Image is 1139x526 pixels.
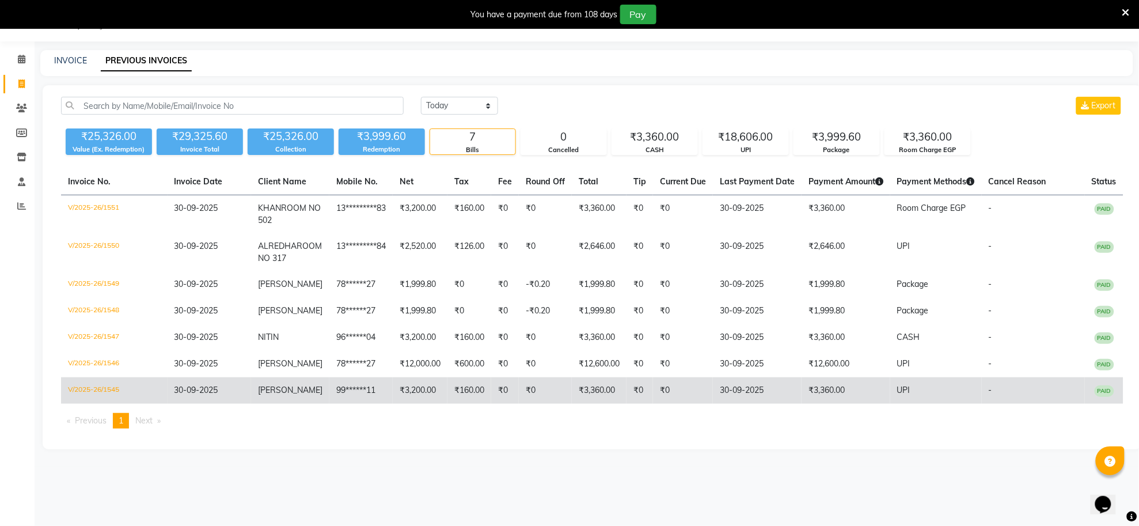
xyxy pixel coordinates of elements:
[258,332,279,342] span: NITIN
[491,298,519,324] td: ₹0
[61,324,168,351] td: V/2025-26/1547
[61,351,168,377] td: V/2025-26/1546
[68,176,111,187] span: Invoice No.
[1095,332,1114,344] span: PAID
[519,377,572,404] td: ₹0
[1095,241,1114,253] span: PAID
[802,377,890,404] td: ₹3,360.00
[393,324,447,351] td: ₹3,200.00
[653,233,713,271] td: ₹0
[519,324,572,351] td: ₹0
[339,128,425,145] div: ₹3,999.60
[572,233,627,271] td: ₹2,646.00
[653,324,713,351] td: ₹0
[258,203,321,225] span: ROOM NO 502
[174,385,218,395] span: 30-09-2025
[447,351,491,377] td: ₹600.00
[897,358,910,369] span: UPI
[572,324,627,351] td: ₹3,360.00
[258,203,281,213] span: KHAN
[572,298,627,324] td: ₹1,999.80
[393,271,447,298] td: ₹1,999.80
[258,305,322,316] span: [PERSON_NAME]
[258,385,322,395] span: [PERSON_NAME]
[897,279,929,289] span: Package
[802,271,890,298] td: ₹1,999.80
[660,176,706,187] span: Current Due
[258,176,306,187] span: Client Name
[519,298,572,324] td: -₹0.20
[393,298,447,324] td: ₹1,999.80
[802,298,890,324] td: ₹1,999.80
[653,377,713,404] td: ₹0
[572,195,627,234] td: ₹3,360.00
[400,176,413,187] span: Net
[802,324,890,351] td: ₹3,360.00
[491,233,519,271] td: ₹0
[627,233,653,271] td: ₹0
[713,377,802,404] td: 30-09-2025
[174,305,218,316] span: 30-09-2025
[633,176,646,187] span: Tip
[627,195,653,234] td: ₹0
[989,305,992,316] span: -
[653,351,713,377] td: ₹0
[713,233,802,271] td: 30-09-2025
[802,233,890,271] td: ₹2,646.00
[989,332,992,342] span: -
[989,385,992,395] span: -
[620,5,656,24] button: Pay
[521,145,606,155] div: Cancelled
[1095,279,1114,291] span: PAID
[248,145,334,154] div: Collection
[174,176,223,187] span: Invoice Date
[713,351,802,377] td: 30-09-2025
[1092,100,1116,111] span: Export
[1095,203,1114,215] span: PAID
[989,358,992,369] span: -
[447,298,491,324] td: ₹0
[174,358,218,369] span: 30-09-2025
[471,9,618,21] div: You have a payment due from 108 days
[336,176,378,187] span: Mobile No.
[498,176,512,187] span: Fee
[447,271,491,298] td: ₹0
[430,129,515,145] div: 7
[703,145,788,155] div: UPI
[713,195,802,234] td: 30-09-2025
[885,129,970,145] div: ₹3,360.00
[897,203,966,213] span: Room Charge EGP
[720,176,795,187] span: Last Payment Date
[519,351,572,377] td: ₹0
[808,176,883,187] span: Payment Amount
[653,195,713,234] td: ₹0
[802,351,890,377] td: ₹12,600.00
[393,195,447,234] td: ₹3,200.00
[1095,306,1114,317] span: PAID
[713,324,802,351] td: 30-09-2025
[393,377,447,404] td: ₹3,200.00
[119,415,123,426] span: 1
[713,298,802,324] td: 30-09-2025
[174,279,218,289] span: 30-09-2025
[989,203,992,213] span: -
[157,145,243,154] div: Invoice Total
[627,377,653,404] td: ₹0
[174,241,218,251] span: 30-09-2025
[430,145,515,155] div: Bills
[393,233,447,271] td: ₹2,520.00
[491,377,519,404] td: ₹0
[447,233,491,271] td: ₹126.00
[989,176,1046,187] span: Cancel Reason
[521,129,606,145] div: 0
[258,279,322,289] span: [PERSON_NAME]
[66,145,152,154] div: Value (Ex. Redemption)
[572,351,627,377] td: ₹12,600.00
[897,176,975,187] span: Payment Methods
[101,51,192,71] a: PREVIOUS INVOICES
[61,377,168,404] td: V/2025-26/1545
[491,351,519,377] td: ₹0
[897,385,910,395] span: UPI
[61,413,1123,429] nav: Pagination
[61,97,404,115] input: Search by Name/Mobile/Email/Invoice No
